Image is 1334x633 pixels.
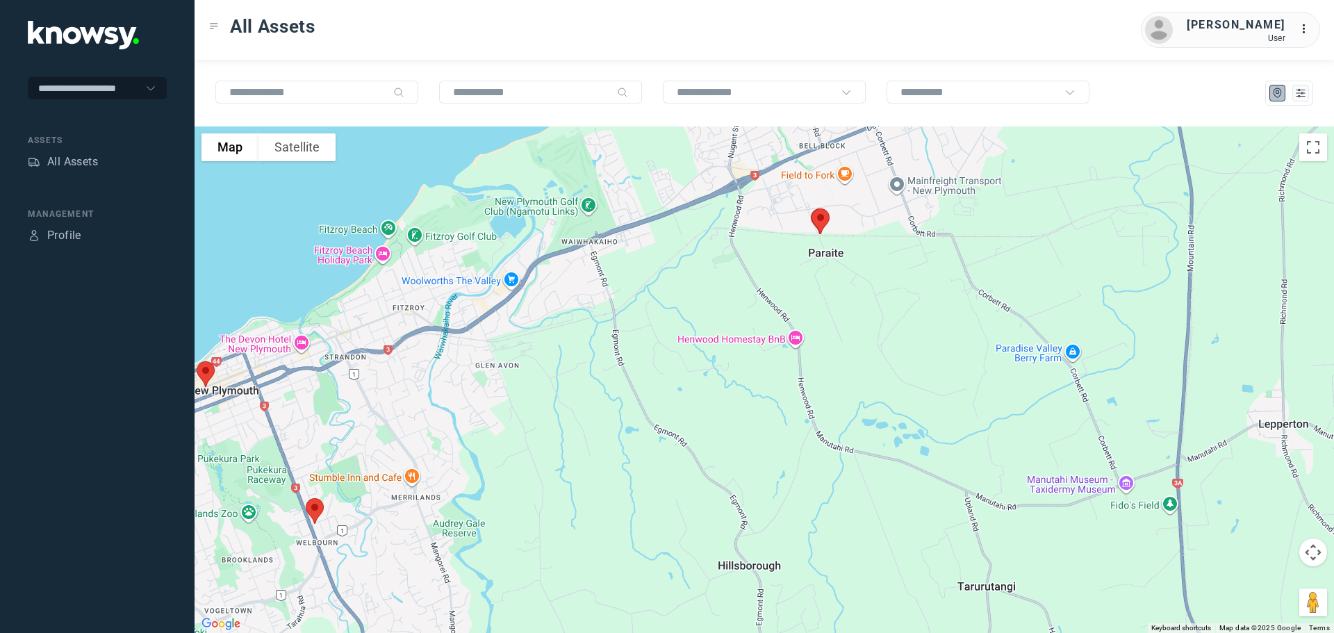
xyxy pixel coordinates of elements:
div: : [1299,21,1316,40]
img: avatar.png [1145,16,1173,44]
div: User [1187,33,1285,43]
div: Management [28,208,167,220]
button: Toggle fullscreen view [1299,133,1327,161]
button: Keyboard shortcuts [1151,623,1211,633]
button: Show satellite imagery [258,133,336,161]
span: All Assets [230,14,315,39]
img: Google [198,615,244,633]
tspan: ... [1300,24,1314,34]
div: Assets [28,156,40,168]
div: Profile [28,229,40,242]
a: ProfileProfile [28,227,81,244]
div: : [1299,21,1316,38]
button: Show street map [201,133,258,161]
img: Application Logo [28,21,139,49]
button: Drag Pegman onto the map to open Street View [1299,589,1327,616]
button: Map camera controls [1299,539,1327,566]
a: Terms (opens in new tab) [1309,624,1330,632]
div: Search [393,87,404,98]
a: Open this area in Google Maps (opens a new window) [198,615,244,633]
div: [PERSON_NAME] [1187,17,1285,33]
div: All Assets [47,154,98,170]
div: Profile [47,227,81,244]
span: Map data ©2025 Google [1219,624,1301,632]
div: Map [1271,87,1284,99]
div: List [1294,87,1307,99]
div: Toggle Menu [209,22,219,31]
div: Assets [28,134,167,147]
a: AssetsAll Assets [28,154,98,170]
div: Search [617,87,628,98]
